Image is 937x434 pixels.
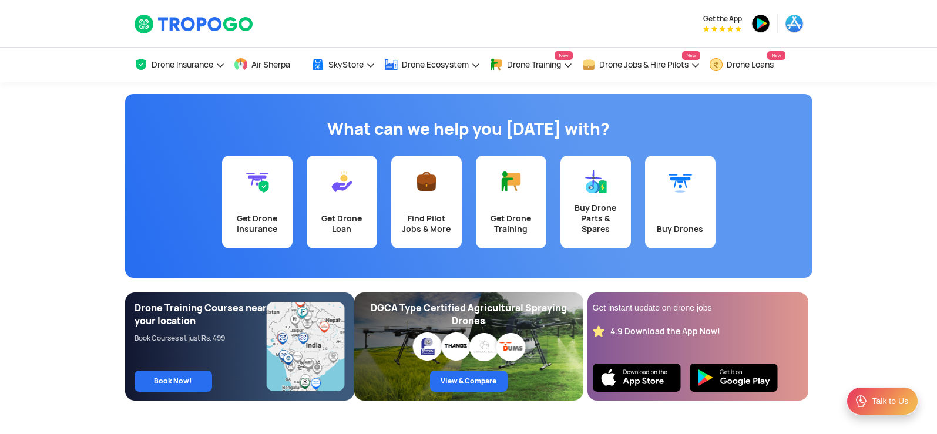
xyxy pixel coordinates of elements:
[384,48,481,82] a: Drone Ecosystem
[134,48,225,82] a: Drone Insurance
[234,48,302,82] a: Air Sherpa
[555,51,572,60] span: New
[489,48,573,82] a: Drone TrainingNew
[709,48,785,82] a: Drone LoansNew
[476,156,546,248] a: Get Drone Training
[229,213,286,234] div: Get Drone Insurance
[398,213,455,234] div: Find Pilot Jobs & More
[507,60,561,69] span: Drone Training
[307,156,377,248] a: Get Drone Loan
[682,51,700,60] span: New
[690,364,778,392] img: Playstore
[767,51,785,60] span: New
[669,170,692,193] img: Buy Drones
[751,14,770,33] img: playstore
[872,395,908,407] div: Talk to Us
[314,213,370,234] div: Get Drone Loan
[567,203,624,234] div: Buy Drone Parts & Spares
[415,170,438,193] img: Find Pilot Jobs & More
[652,224,708,234] div: Buy Drones
[135,371,212,392] a: Book Now!
[135,302,267,328] div: Drone Training Courses near your location
[593,364,681,392] img: Ios
[134,117,804,141] h1: What can we help you [DATE] with?
[593,325,604,337] img: star_rating
[582,48,700,82] a: Drone Jobs & Hire PilotsNew
[364,302,574,328] div: DGCA Type Certified Agricultural Spraying Drones
[645,156,716,248] a: Buy Drones
[402,60,469,69] span: Drone Ecosystem
[135,334,267,343] div: Book Courses at just Rs. 499
[222,156,293,248] a: Get Drone Insurance
[328,60,364,69] span: SkyStore
[391,156,462,248] a: Find Pilot Jobs & More
[134,14,254,34] img: TropoGo Logo
[499,170,523,193] img: Get Drone Training
[785,14,804,33] img: appstore
[610,326,720,337] div: 4.9 Download the App Now!
[311,48,375,82] a: SkyStore
[854,394,868,408] img: ic_Support.svg
[599,60,689,69] span: Drone Jobs & Hire Pilots
[727,60,774,69] span: Drone Loans
[593,302,803,314] div: Get instant update on drone jobs
[703,14,742,23] span: Get the App
[584,170,607,193] img: Buy Drone Parts & Spares
[560,156,631,248] a: Buy Drone Parts & Spares
[246,170,269,193] img: Get Drone Insurance
[152,60,213,69] span: Drone Insurance
[330,170,354,193] img: Get Drone Loan
[483,213,539,234] div: Get Drone Training
[703,26,741,32] img: App Raking
[430,371,508,392] a: View & Compare
[251,60,290,69] span: Air Sherpa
